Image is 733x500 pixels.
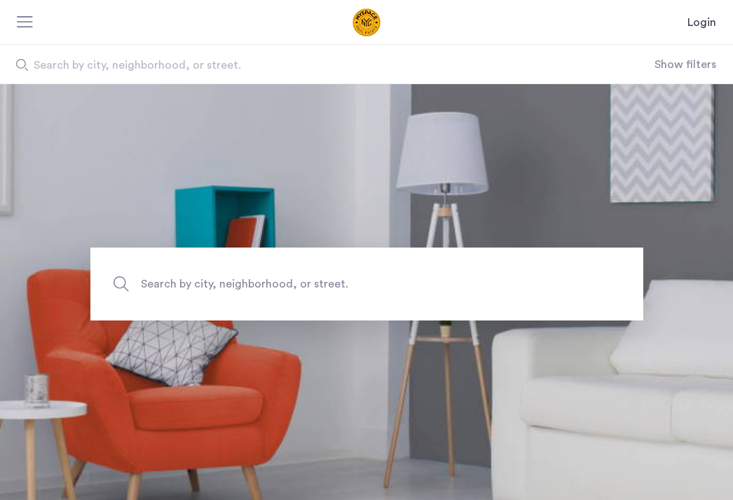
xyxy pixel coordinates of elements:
input: Apartment Search [90,248,643,320]
a: Cazamio Logo [298,8,435,36]
span: Search by city, neighborhood, or street. [141,274,528,293]
img: logo [298,8,435,36]
span: Search by city, neighborhood, or street. [34,57,557,74]
button: Show or hide filters [655,56,716,73]
a: Login [687,14,716,31]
